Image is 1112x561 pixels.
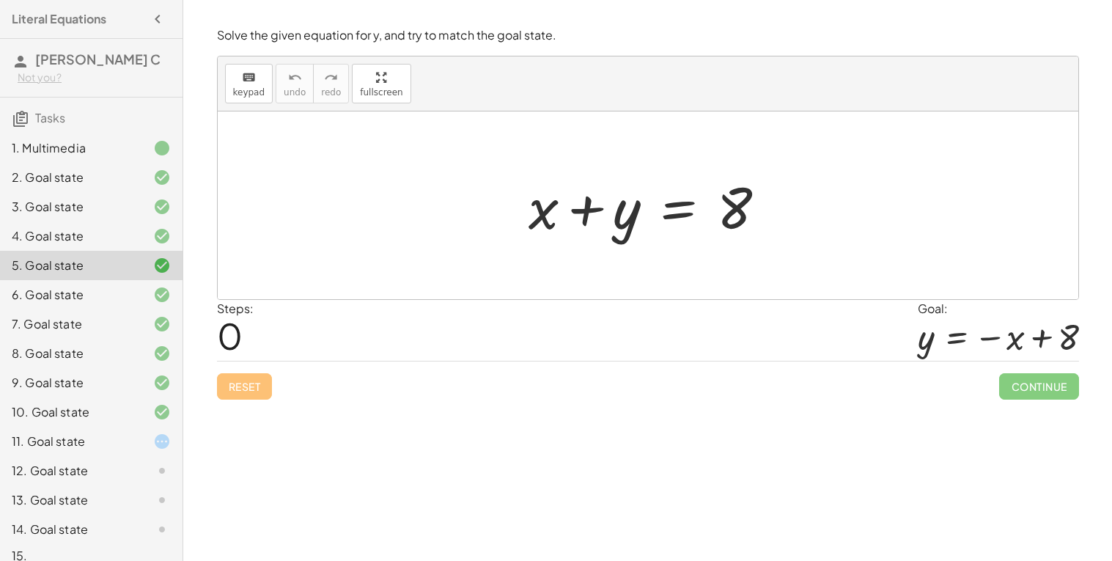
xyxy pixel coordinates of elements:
[153,139,171,157] i: Task finished.
[12,462,130,480] div: 12. Goal state
[242,69,256,87] i: keyboard
[225,64,273,103] button: keyboardkeypad
[153,227,171,245] i: Task finished and correct.
[153,169,171,186] i: Task finished and correct.
[12,345,130,362] div: 8. Goal state
[352,64,410,103] button: fullscreen
[217,313,243,358] span: 0
[12,169,130,186] div: 2. Goal state
[153,345,171,362] i: Task finished and correct.
[12,521,130,538] div: 14. Goal state
[360,87,402,98] span: fullscreen
[12,10,106,28] h4: Literal Equations
[12,227,130,245] div: 4. Goal state
[233,87,265,98] span: keypad
[153,374,171,392] i: Task finished and correct.
[153,257,171,274] i: Task finished and correct.
[12,257,130,274] div: 5. Goal state
[324,69,338,87] i: redo
[313,64,349,103] button: redoredo
[12,315,130,333] div: 7. Goal state
[12,139,130,157] div: 1. Multimedia
[321,87,341,98] span: redo
[276,64,314,103] button: undoundo
[12,491,130,509] div: 13. Goal state
[12,374,130,392] div: 9. Goal state
[153,521,171,538] i: Task not started.
[153,462,171,480] i: Task not started.
[12,198,130,216] div: 3. Goal state
[153,315,171,333] i: Task finished and correct.
[288,69,302,87] i: undo
[35,110,65,125] span: Tasks
[153,403,171,421] i: Task finished and correct.
[153,198,171,216] i: Task finished and correct.
[284,87,306,98] span: undo
[918,300,1079,318] div: Goal:
[35,51,161,67] span: [PERSON_NAME] C
[217,301,254,316] label: Steps:
[153,491,171,509] i: Task not started.
[217,27,1079,44] p: Solve the given equation for y, and try to match the goal state.
[12,286,130,304] div: 6. Goal state
[12,433,130,450] div: 11. Goal state
[12,403,130,421] div: 10. Goal state
[153,286,171,304] i: Task finished and correct.
[153,433,171,450] i: Task started.
[18,70,171,85] div: Not you?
